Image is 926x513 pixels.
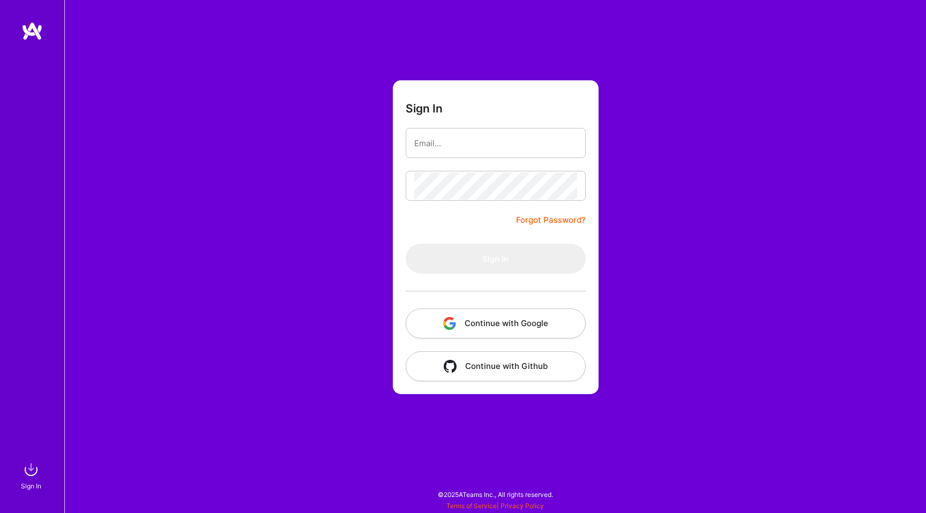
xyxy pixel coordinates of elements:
[21,480,41,492] div: Sign In
[443,317,456,330] img: icon
[406,244,586,274] button: Sign In
[20,459,42,480] img: sign in
[501,502,544,510] a: Privacy Policy
[444,360,457,373] img: icon
[64,481,926,508] div: © 2025 ATeams Inc., All rights reserved.
[406,102,443,115] h3: Sign In
[406,351,586,381] button: Continue with Github
[446,502,497,510] a: Terms of Service
[21,21,43,41] img: logo
[516,214,586,227] a: Forgot Password?
[446,502,544,510] span: |
[23,459,42,492] a: sign inSign In
[414,130,577,157] input: Email...
[406,308,586,338] button: Continue with Google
